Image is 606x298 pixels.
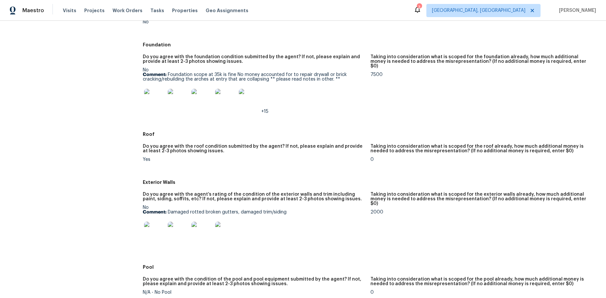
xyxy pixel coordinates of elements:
[370,157,593,162] div: 0
[143,210,166,214] b: Comment:
[261,109,268,114] span: +15
[172,7,198,14] span: Properties
[370,192,593,206] h5: Taking into consideration what is scoped for the exterior walls already, how much additional mone...
[143,179,598,186] h5: Exterior Walls
[370,55,593,68] h5: Taking into consideration what is scoped for the foundation already, how much additional money is...
[143,210,365,214] p: Damaged rotted broken gutters, damaged trim/siding
[143,72,166,77] b: Comment:
[143,68,365,114] div: No
[143,205,365,247] div: No
[206,7,248,14] span: Geo Assignments
[370,290,593,295] div: 0
[370,72,593,77] div: 7500
[143,144,365,153] h5: Do you agree with the roof condition submitted by the agent? If not, please explain and provide a...
[143,157,365,162] div: Yes
[150,8,164,13] span: Tasks
[143,192,365,201] h5: Do you agree with the agent’s rating of the condition of the exterior walls and trim including pa...
[63,7,76,14] span: Visits
[143,41,598,48] h5: Foundation
[84,7,105,14] span: Projects
[370,210,593,214] div: 2000
[113,7,142,14] span: Work Orders
[143,55,365,64] h5: Do you agree with the foundation condition submitted by the agent? If not, please explain and pro...
[417,4,421,11] div: 3
[143,72,365,82] p: Foundation scope at 35k is fine No money accounted for to repair drywall or brick cracking/rebuil...
[143,264,598,270] h5: Pool
[432,7,525,14] span: [GEOGRAPHIC_DATA], [GEOGRAPHIC_DATA]
[143,131,598,137] h5: Roof
[556,7,596,14] span: [PERSON_NAME]
[370,277,593,286] h5: Taking into consideration what is scoped for the pool already, how much additional money is neede...
[143,290,365,295] div: N/A - No Pool
[143,20,365,24] div: No
[143,277,365,286] h5: Do you agree with the condition of the pool and pool equipment submitted by the agent? If not, pl...
[370,144,593,153] h5: Taking into consideration what is scoped for the roof already, how much additional money is neede...
[22,7,44,14] span: Maestro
